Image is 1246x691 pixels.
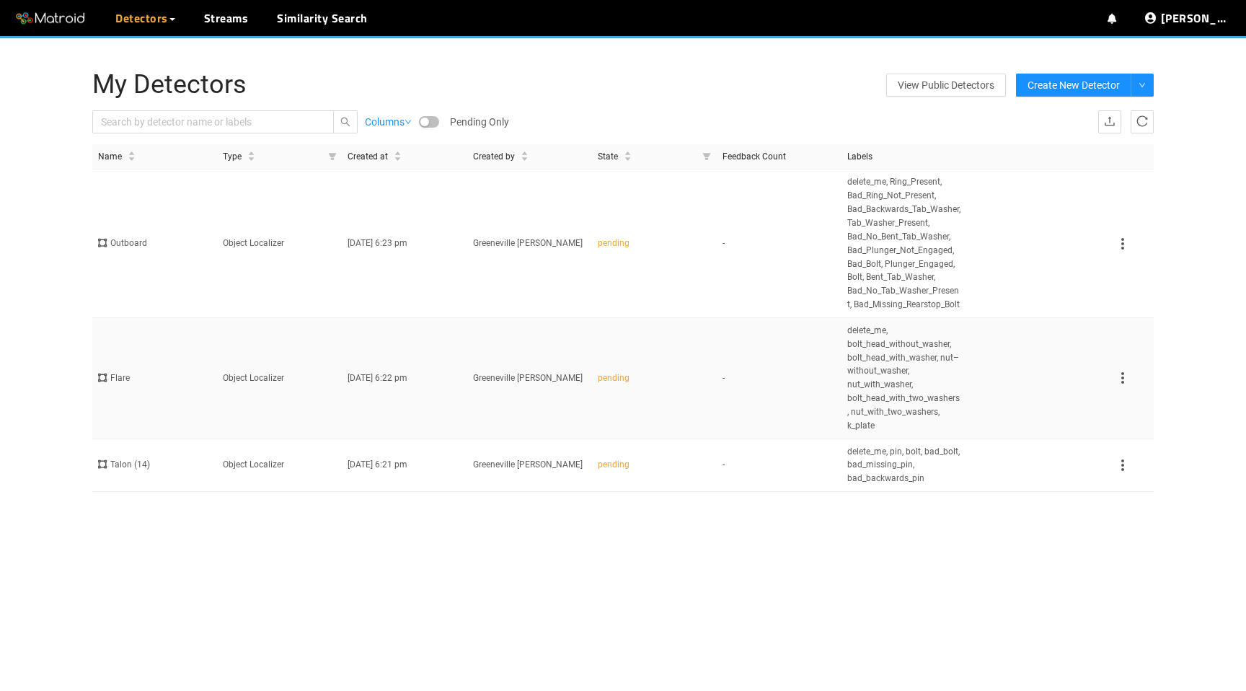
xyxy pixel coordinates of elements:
[1028,77,1120,93] span: Create New Detector
[115,9,168,27] span: Detectors
[1139,82,1146,90] span: down
[1136,115,1148,129] span: reload
[128,155,136,163] span: caret-down
[394,149,402,157] span: caret-up
[334,117,357,127] span: search
[128,149,136,157] span: caret-up
[217,170,342,317] td: Object Localizer
[348,459,407,470] span: [DATE] 6:21 pm
[98,150,122,164] span: Name
[223,150,242,164] span: Type
[717,170,841,317] td: -
[1016,74,1131,97] button: Create New Detector
[624,149,632,157] span: caret-up
[101,114,311,130] input: Search by detector name or labels
[847,445,960,486] span: delete_me, pin, bolt, bad_bolt, bad_missing_pin, bad_backwards_pin
[521,155,529,163] span: caret-down
[702,152,711,161] span: filter
[521,149,529,157] span: caret-up
[697,144,717,170] span: filter
[598,458,711,472] div: pending
[473,150,515,164] span: Created by
[322,144,343,170] span: filter
[365,114,412,130] a: Columns
[841,144,966,170] th: Labels
[598,150,618,164] span: State
[217,439,342,493] td: Object Localizer
[598,371,711,385] div: pending
[717,144,841,170] th: Feedback Count
[1104,115,1115,129] span: upload
[717,439,841,493] td: -
[405,118,412,126] span: down
[1131,74,1154,97] button: down
[98,458,211,472] div: Talon (14)
[886,74,1006,97] a: View Public Detectors
[847,175,960,311] span: delete_me, Ring_Present, Bad_Ring_Not_Present, Bad_Backwards_Tab_Washer, Tab_Washer_Present, Bad_...
[473,459,583,470] span: Greeneville [PERSON_NAME]
[847,324,960,433] span: delete_me, bolt_head_without_washer, bolt_head_with_washer, nut–without_washer, nut_with_washer, ...
[348,150,388,164] span: Created at
[473,238,583,248] span: Greeneville [PERSON_NAME]
[598,237,711,250] div: pending
[348,238,407,248] span: [DATE] 6:23 pm
[450,114,509,130] span: Pending Only
[328,152,337,161] span: filter
[14,8,87,30] img: Matroid logo
[204,9,249,27] a: Streams
[1098,110,1121,133] button: upload
[624,155,632,163] span: caret-down
[247,149,255,157] span: caret-up
[473,373,583,383] span: Greeneville [PERSON_NAME]
[247,155,255,163] span: caret-down
[1131,110,1154,133] button: reload
[217,318,342,439] td: Object Localizer
[277,9,368,27] a: Similarity Search
[348,373,407,383] span: [DATE] 6:22 pm
[898,74,994,96] span: View Public Detectors
[394,155,402,163] span: caret-down
[92,71,800,100] h1: My Detectors
[98,237,211,250] div: Outboard
[98,371,211,385] div: Flare
[717,318,841,439] td: -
